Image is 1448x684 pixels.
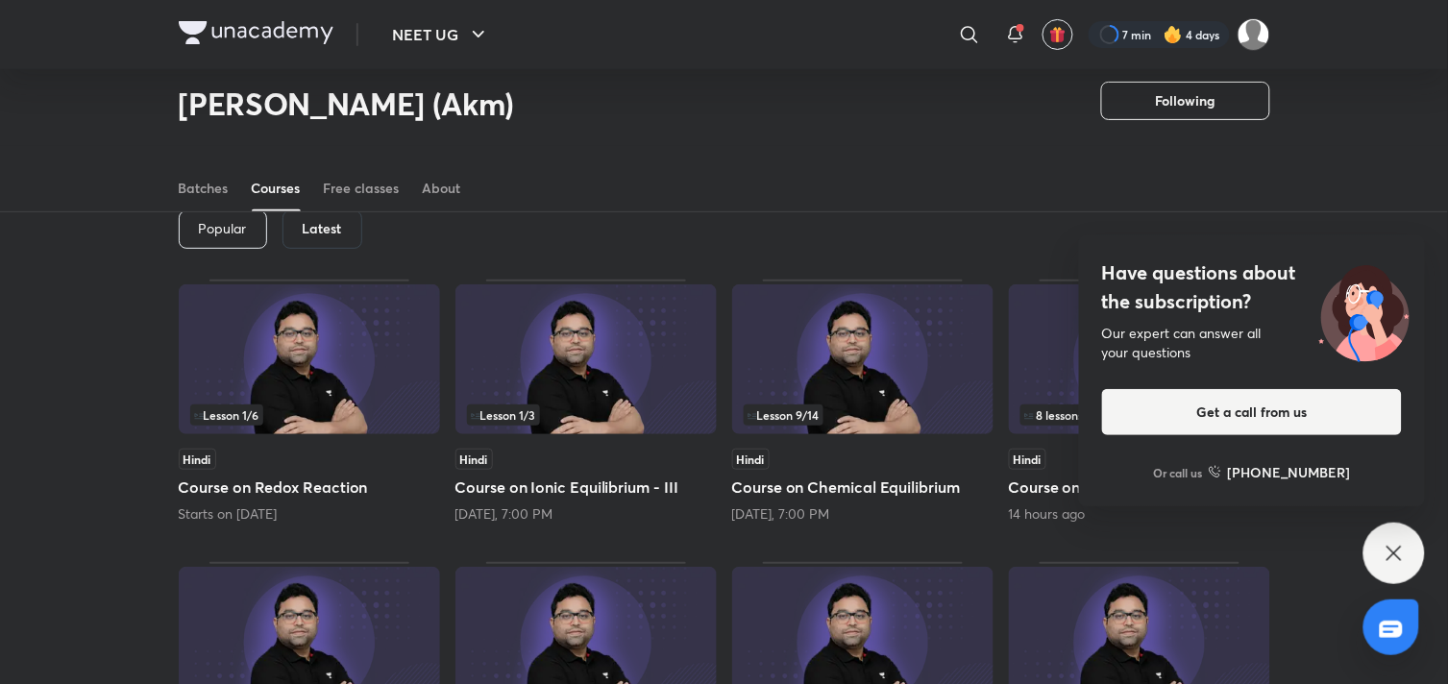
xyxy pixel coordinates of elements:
[1020,404,1259,426] div: infocontainer
[455,476,717,499] h5: Course on Ionic Equilibrium - III
[303,221,342,236] h6: Latest
[744,404,982,426] div: infosection
[179,284,440,434] img: Thumbnail
[467,404,705,426] div: infocontainer
[423,179,461,198] div: About
[179,165,229,211] a: Batches
[1009,280,1270,524] div: Course on Ionic Equilibrium - II
[1020,404,1259,426] div: infosection
[455,504,717,524] div: Tomorrow, 7:00 PM
[1304,258,1425,362] img: ttu_illustration_new.svg
[190,404,429,426] div: infocontainer
[467,404,705,426] div: left
[1209,462,1351,482] a: [PHONE_NUMBER]
[1101,82,1270,120] button: Following
[179,449,216,470] span: Hindi
[1049,26,1067,43] img: avatar
[1024,409,1084,421] span: 8 lessons
[179,21,333,44] img: Company Logo
[1102,389,1402,435] button: Get a call from us
[1102,324,1402,362] div: Our expert can answer all your questions
[423,165,461,211] a: About
[190,404,429,426] div: left
[1009,504,1270,524] div: 14 hours ago
[1009,284,1270,434] img: Thumbnail
[1102,258,1402,316] h4: Have questions about the subscription?
[179,21,333,49] a: Company Logo
[732,284,994,434] img: Thumbnail
[190,404,429,426] div: infosection
[179,504,440,524] div: Starts on Oct 17
[1164,25,1183,44] img: streak
[1228,462,1351,482] h6: [PHONE_NUMBER]
[324,165,400,211] a: Free classes
[455,449,493,470] span: Hindi
[252,179,301,198] div: Courses
[744,404,982,426] div: infocontainer
[748,409,820,421] span: Lesson 9 / 14
[179,280,440,524] div: Course on Redox Reaction
[1156,91,1215,110] span: Following
[467,404,705,426] div: infosection
[194,409,259,421] span: Lesson 1 / 6
[732,476,994,499] h5: Course on Chemical Equilibrium
[732,280,994,524] div: Course on Chemical Equilibrium
[1009,449,1046,470] span: Hindi
[744,404,982,426] div: left
[1238,18,1270,51] img: Ananya chaudhary
[1043,19,1073,50] button: avatar
[252,165,301,211] a: Courses
[179,476,440,499] h5: Course on Redox Reaction
[1020,404,1259,426] div: left
[732,504,994,524] div: Today, 7:00 PM
[179,85,515,123] h2: [PERSON_NAME] (Akm)
[455,280,717,524] div: Course on Ionic Equilibrium - III
[179,179,229,198] div: Batches
[1154,464,1203,481] p: Or call us
[732,449,770,470] span: Hindi
[471,409,536,421] span: Lesson 1 / 3
[199,221,247,236] p: Popular
[455,284,717,434] img: Thumbnail
[324,179,400,198] div: Free classes
[1009,476,1270,499] h5: Course on Ionic Equilibrium - II
[381,15,502,54] button: NEET UG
